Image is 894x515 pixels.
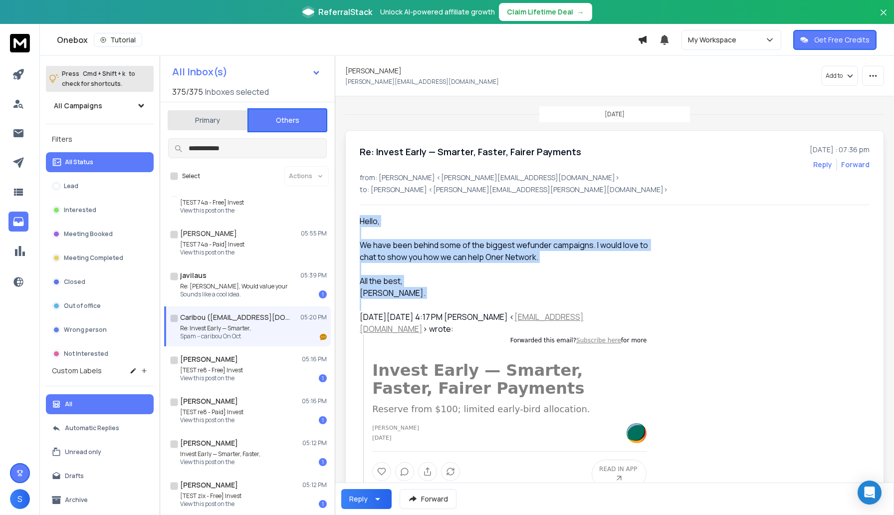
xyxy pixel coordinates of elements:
p: 05:20 PM [300,313,327,321]
h3: Inboxes selected [205,86,269,98]
span: Forwarded this email? for more [510,337,647,344]
button: Get Free Credits [793,30,877,50]
p: from: [PERSON_NAME] <[PERSON_NAME][EMAIL_ADDRESS][DOMAIN_NAME]> [360,173,870,183]
h1: Caribou ([EMAIL_ADDRESS][DOMAIN_NAME]) [180,312,290,322]
p: Press to check for shortcuts. [62,69,135,89]
button: Automatic Replies [46,418,154,438]
p: Automatic Replies [65,424,119,432]
p: Interested [64,206,96,214]
h1: [PERSON_NAME] [180,229,237,239]
h1: javilaus [180,270,207,280]
p: Closed [64,278,85,286]
h1: [PERSON_NAME] [180,480,238,490]
p: 05:16 PM [302,397,327,405]
h1: Re: Invest Early — Smarter, Faster, Fairer Payments [360,145,581,159]
button: Drafts [46,466,154,486]
div: Onebox [57,33,638,47]
button: Meeting Completed [46,248,154,268]
button: Primary [168,109,247,131]
p: 05:39 PM [300,271,327,279]
button: S [10,489,30,509]
button: Forward [400,489,456,509]
button: Wrong person [46,320,154,340]
h1: [PERSON_NAME] [345,66,402,76]
button: Unread only [46,442,154,462]
p: My Workspace [688,35,740,45]
p: Not Interested [64,350,108,358]
div: 1 [319,374,327,382]
h1: [PERSON_NAME] [180,438,238,448]
p: View this post on the [180,500,241,508]
h3: Reserve from $100; limited early-bird allocation. [372,403,647,415]
p: Meeting Booked [64,230,113,238]
a: Subscribe here [576,337,621,344]
h1: All Campaigns [54,101,102,111]
p: All Status [65,158,93,166]
button: Reply [341,489,392,509]
button: All Inbox(s) [164,62,329,82]
div: 1 [319,500,327,508]
button: Not Interested [46,344,154,364]
p: View this post on the [180,249,244,257]
div: We have been behind some of the biggest wefunder campaigns. I would love to chat to show you how ... [360,239,651,263]
button: Interested [46,200,154,220]
button: Others [247,108,327,132]
div: Reply [349,494,368,504]
p: View this post on the [180,416,243,424]
p: 05:12 PM [302,439,327,447]
h1: All Inbox(s) [172,67,227,77]
p: All [65,400,72,408]
h1: [PERSON_NAME] [180,396,238,406]
a: Invest Early — Smarter, Faster, Fairer Payments [372,361,588,398]
button: Reply [813,160,832,170]
div: Post header [372,361,647,496]
div: 1 [319,458,327,466]
span: ReferralStack [318,6,372,18]
button: Meeting Booked [46,224,154,244]
a: [PERSON_NAME] [372,425,419,431]
p: Unread only [65,448,101,456]
label: Select [182,172,200,180]
p: Archive [65,496,88,504]
p: Invest Early — Smarter, Faster, [180,450,260,458]
p: [PERSON_NAME][EMAIL_ADDRESS][DOMAIN_NAME] [345,78,499,86]
p: to: [PERSON_NAME] <[PERSON_NAME][EMAIL_ADDRESS][PERSON_NAME][DOMAIN_NAME]> [360,185,870,195]
div: [PERSON_NAME]. [360,287,651,299]
button: Lead [46,176,154,196]
p: Add to [826,72,843,80]
button: All Campaigns [46,96,154,116]
p: View this post on the [180,374,243,382]
p: Wrong person [64,326,107,334]
button: All [46,394,154,414]
p: 05:55 PM [301,230,327,238]
div: Forward [841,160,870,170]
p: [TEST re8 - Free] Invest [180,366,243,374]
span: 375 / 375 [172,86,203,98]
button: Archive [46,490,154,510]
div: [DATE][DATE] 4:17 PM [PERSON_NAME] < > wrote: [360,311,651,335]
p: [TEST re8 - Paid] Invest [180,408,243,416]
p: Meeting Completed [64,254,123,262]
p: [TEST 74a - Free] Invest [180,199,244,207]
p: View this post on the [180,207,244,215]
button: Tutorial [94,33,142,47]
p: Lead [64,182,78,190]
div: Open Intercom Messenger [858,481,882,505]
p: Drafts [65,472,84,480]
p: [TEST zix - Free] Invest [180,492,241,500]
div: [DATE] [372,433,391,443]
a: READ IN APP [592,460,647,488]
p: [TEST 74a - Paid] Invest [180,241,244,249]
button: All Status [46,152,154,172]
p: 05:16 PM [302,355,327,363]
p: Get Free Credits [814,35,870,45]
h1: [PERSON_NAME] [180,354,238,364]
div: Hello, [360,215,651,299]
p: 05:12 PM [302,481,327,489]
img: https%3A%2F%2Fsubstack-post-media.s3.amazonaws.com%2Fpublic%2Fimages%2Fdf6cf922-2cf9-4620-a187-57... [627,423,647,443]
button: Close banner [877,6,890,30]
p: Spam -- caribou On Oct [180,332,251,340]
p: [DATE] [605,110,625,118]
